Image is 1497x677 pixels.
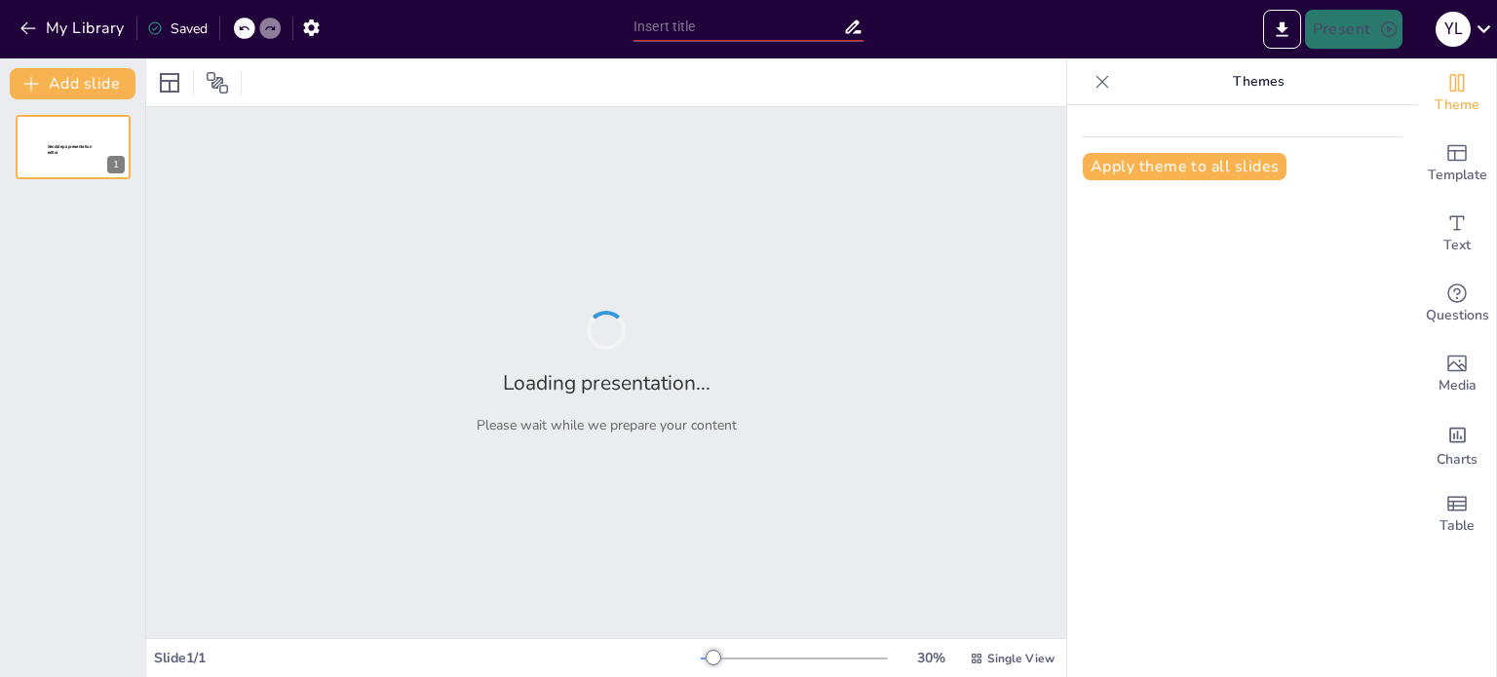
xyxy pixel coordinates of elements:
[1418,269,1496,339] div: Get real-time input from your audience
[503,369,710,396] h2: Loading presentation...
[1436,10,1471,49] button: Y l
[10,68,135,99] button: Add slide
[633,13,843,41] input: Insert title
[1418,339,1496,409] div: Add images, graphics, shapes or video
[15,13,133,44] button: My Library
[1439,375,1477,396] span: Media
[1083,153,1286,180] button: Apply theme to all slides
[1305,10,1402,49] button: Present
[147,19,208,38] div: Saved
[107,156,125,173] div: 1
[1436,12,1471,47] div: Y l
[1428,165,1487,186] span: Template
[1426,305,1489,326] span: Questions
[1435,94,1479,116] span: Theme
[16,115,131,179] div: 1
[1418,58,1496,129] div: Change the overall theme
[1443,235,1471,256] span: Text
[907,649,954,667] div: 30 %
[154,649,701,667] div: Slide 1 / 1
[1418,409,1496,479] div: Add charts and graphs
[206,71,229,94] span: Position
[1263,10,1301,49] button: Export to PowerPoint
[1418,129,1496,199] div: Add ready made slides
[477,416,737,434] p: Please wait while we prepare your content
[1418,199,1496,269] div: Add text boxes
[154,67,185,98] div: Layout
[1118,58,1399,105] p: Themes
[48,144,92,155] span: Sendsteps presentation editor
[1437,449,1478,470] span: Charts
[1418,479,1496,549] div: Add a table
[987,651,1055,666] span: Single View
[1439,515,1475,537] span: Table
